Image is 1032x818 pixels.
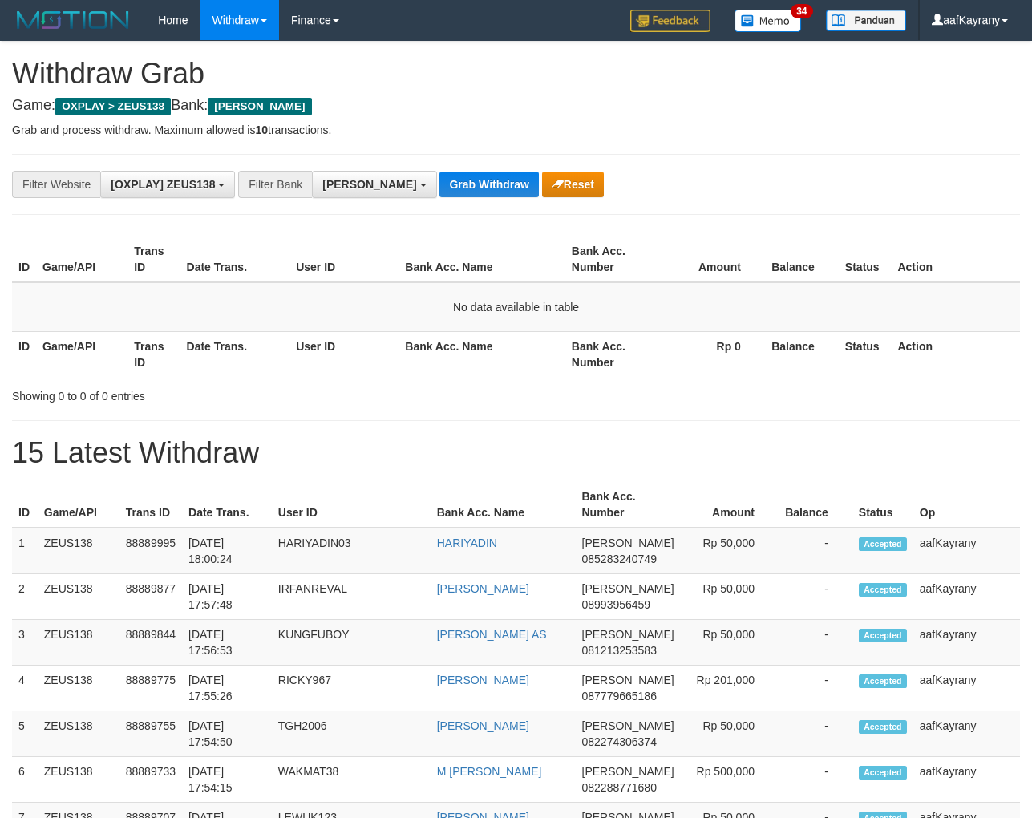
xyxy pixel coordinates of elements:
[289,331,399,377] th: User ID
[582,644,657,657] span: Copy 081213253583 to clipboard
[859,537,907,551] span: Accepted
[12,482,38,528] th: ID
[779,757,852,803] td: -
[238,171,312,198] div: Filter Bank
[839,237,892,282] th: Status
[12,757,38,803] td: 6
[859,674,907,688] span: Accepted
[891,331,1020,377] th: Action
[439,172,538,197] button: Grab Withdraw
[582,719,674,732] span: [PERSON_NAME]
[182,757,272,803] td: [DATE] 17:54:15
[437,674,529,686] a: [PERSON_NAME]
[119,666,182,711] td: 88889775
[913,528,1020,574] td: aafKayrany
[542,172,604,197] button: Reset
[399,237,565,282] th: Bank Acc. Name
[182,528,272,574] td: [DATE] 18:00:24
[582,674,674,686] span: [PERSON_NAME]
[437,628,547,641] a: [PERSON_NAME] AS
[437,719,529,732] a: [PERSON_NAME]
[272,711,431,757] td: TGH2006
[852,482,913,528] th: Status
[272,574,431,620] td: IRFANREVAL
[681,620,779,666] td: Rp 50,000
[913,711,1020,757] td: aafKayrany
[322,178,416,191] span: [PERSON_NAME]
[180,331,290,377] th: Date Trans.
[630,10,710,32] img: Feedback.jpg
[180,237,290,282] th: Date Trans.
[765,331,839,377] th: Balance
[681,482,779,528] th: Amount
[735,10,802,32] img: Button%20Memo.svg
[859,766,907,780] span: Accepted
[582,765,674,778] span: [PERSON_NAME]
[182,666,272,711] td: [DATE] 17:55:26
[839,331,892,377] th: Status
[681,757,779,803] td: Rp 500,000
[12,574,38,620] td: 2
[582,735,657,748] span: Copy 082274306374 to clipboard
[779,574,852,620] td: -
[12,437,1020,469] h1: 15 Latest Withdraw
[55,98,171,115] span: OXPLAY > ZEUS138
[681,528,779,574] td: Rp 50,000
[127,331,180,377] th: Trans ID
[208,98,311,115] span: [PERSON_NAME]
[779,528,852,574] td: -
[913,666,1020,711] td: aafKayrany
[119,528,182,574] td: 88889995
[582,537,674,549] span: [PERSON_NAME]
[437,537,497,549] a: HARIYADIN
[12,282,1020,332] td: No data available in table
[12,171,100,198] div: Filter Website
[656,237,765,282] th: Amount
[437,582,529,595] a: [PERSON_NAME]
[859,629,907,642] span: Accepted
[119,711,182,757] td: 88889755
[182,482,272,528] th: Date Trans.
[12,237,36,282] th: ID
[12,331,36,377] th: ID
[111,178,215,191] span: [OXPLAY] ZEUS138
[38,574,119,620] td: ZEUS138
[779,620,852,666] td: -
[582,690,657,703] span: Copy 087779665186 to clipboard
[681,711,779,757] td: Rp 50,000
[12,98,1020,114] h4: Game: Bank:
[272,620,431,666] td: KUNGFUBOY
[765,237,839,282] th: Balance
[38,757,119,803] td: ZEUS138
[38,711,119,757] td: ZEUS138
[12,528,38,574] td: 1
[681,666,779,711] td: Rp 201,000
[891,237,1020,282] th: Action
[38,620,119,666] td: ZEUS138
[127,237,180,282] th: Trans ID
[12,382,418,404] div: Showing 0 to 0 of 0 entries
[437,765,542,778] a: M [PERSON_NAME]
[38,666,119,711] td: ZEUS138
[119,482,182,528] th: Trans ID
[656,331,765,377] th: Rp 0
[779,482,852,528] th: Balance
[312,171,436,198] button: [PERSON_NAME]
[272,757,431,803] td: WAKMAT38
[582,553,657,565] span: Copy 085283240749 to clipboard
[100,171,235,198] button: [OXPLAY] ZEUS138
[859,720,907,734] span: Accepted
[913,757,1020,803] td: aafKayrany
[913,574,1020,620] td: aafKayrany
[913,620,1020,666] td: aafKayrany
[431,482,576,528] th: Bank Acc. Name
[272,528,431,574] td: HARIYADIN03
[12,666,38,711] td: 4
[565,237,657,282] th: Bank Acc. Number
[38,482,119,528] th: Game/API
[399,331,565,377] th: Bank Acc. Name
[289,237,399,282] th: User ID
[36,237,127,282] th: Game/API
[582,628,674,641] span: [PERSON_NAME]
[779,711,852,757] td: -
